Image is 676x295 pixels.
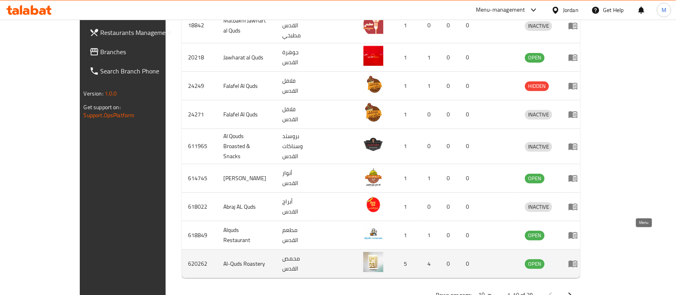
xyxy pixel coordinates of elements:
td: فلافل القدس [276,100,316,129]
td: محمص القدس [276,250,316,278]
td: 1 [421,72,440,100]
td: 0 [459,221,479,250]
td: جوهرة القدس مطبخي [276,8,316,43]
td: 0 [440,221,459,250]
div: Menu [568,53,583,62]
td: 0 [421,193,440,221]
img: Al Qouds Broasted & Snacks [363,135,383,155]
td: Alquds Restaurant [217,221,276,250]
td: فلافل القدس [276,72,316,100]
a: Restaurants Management [83,23,193,42]
div: OPEN [525,53,544,63]
td: 1 [393,129,421,164]
td: 1 [421,164,440,193]
a: Search Branch Phone [83,61,193,81]
span: INACTIVE [525,202,552,212]
td: Jawharat al Quds [217,43,276,72]
td: 0 [440,129,459,164]
td: 620262 [182,250,217,278]
a: Branches [83,42,193,61]
td: 1 [393,8,421,43]
div: Menu [568,173,583,183]
td: 0 [459,72,479,100]
td: 5 [393,250,421,278]
td: 0 [440,100,459,129]
img: Abraj AL Quds [363,195,383,215]
td: أنوار القدس [276,164,316,193]
img: Matbakhi Jawhart al Quds [363,14,383,34]
td: 18842 [182,8,217,43]
div: Menu [568,230,583,240]
td: أبراج القدس [276,193,316,221]
span: OPEN [525,53,544,62]
td: 618022 [182,193,217,221]
img: Jawharat al Quds [363,46,383,66]
div: Menu [568,142,583,151]
td: مطعم القدس [276,221,316,250]
td: 0 [459,164,479,193]
td: بروستد وسناكات القدس [276,129,316,164]
span: HIDDEN [525,81,549,91]
td: 0 [421,8,440,43]
span: Branches [101,47,186,57]
div: Menu [568,81,583,91]
td: 0 [440,250,459,278]
td: Abraj AL Quds [217,193,276,221]
span: 1.0.0 [105,88,117,99]
td: 611965 [182,129,217,164]
td: 20218 [182,43,217,72]
td: 1 [393,164,421,193]
span: M [662,6,666,14]
span: Version: [84,88,103,99]
td: 24271 [182,100,217,129]
div: Menu [568,202,583,212]
img: Alquds Restaurant [363,224,383,244]
td: [PERSON_NAME] [217,164,276,193]
td: Matbakhi Jawhart al Quds [217,8,276,43]
td: 1 [393,100,421,129]
span: OPEN [525,259,544,269]
td: 0 [459,193,479,221]
td: Falafel Al Quds [217,72,276,100]
td: 1 [393,43,421,72]
div: INACTIVE [525,142,552,152]
td: 1 [393,193,421,221]
span: OPEN [525,174,544,183]
td: 618849 [182,221,217,250]
span: Get support on: [84,102,121,112]
td: 1 [393,221,421,250]
span: INACTIVE [525,21,552,31]
td: 1 [393,72,421,100]
img: Al-Quds Roastery [363,252,383,272]
span: OPEN [525,231,544,240]
td: 0 [440,164,459,193]
td: 1 [421,43,440,72]
td: 0 [440,43,459,72]
div: Menu [568,21,583,31]
td: 0 [421,129,440,164]
td: 0 [459,100,479,129]
td: Al-Quds Roastery [217,250,276,278]
div: INACTIVE [525,21,552,31]
td: Al Qouds Broasted & Snacks [217,129,276,164]
td: 0 [440,72,459,100]
td: Falafel Al Quds [217,100,276,129]
div: OPEN [525,259,544,269]
td: 0 [459,129,479,164]
span: INACTIVE [525,110,552,119]
td: 0 [440,193,459,221]
td: 0 [459,250,479,278]
td: 0 [440,8,459,43]
td: 614745 [182,164,217,193]
div: Menu [568,110,583,119]
div: Menu-management [476,5,525,15]
td: 4 [421,250,440,278]
div: INACTIVE [525,202,552,212]
img: Anwar AlQuds [363,167,383,187]
td: 0 [421,100,440,129]
span: INACTIVE [525,142,552,151]
td: 0 [459,43,479,72]
img: Falafel Al Quds [363,74,383,94]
